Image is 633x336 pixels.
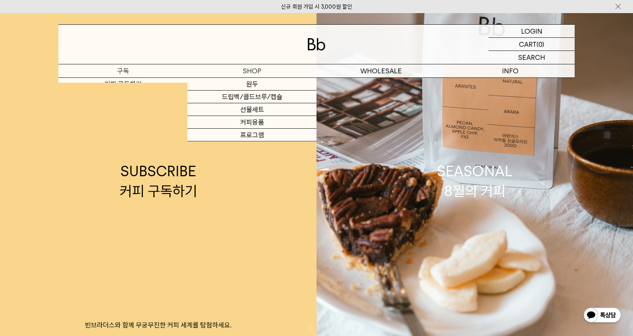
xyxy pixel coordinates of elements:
[187,91,316,103] a: 드립백/콜드브루/캡슐
[187,103,316,116] a: 선물세트
[58,78,187,91] a: 커피 구독하기
[489,38,575,51] a: CART (0)
[583,307,622,325] img: 카카오톡 채널 1:1 채팅 버튼
[120,161,197,201] div: SUBSCRIBE 커피 구독하기
[518,51,545,64] p: SEARCH
[187,64,316,77] a: SHOP
[187,129,316,141] a: 프로그램
[521,25,542,37] p: LOGIN
[281,3,352,10] a: 신규 회원 가입 시 3,000원 할인
[58,64,187,77] a: 구독
[446,64,575,77] p: INFO
[536,38,544,51] p: (0)
[308,38,325,51] img: 로고
[519,38,536,51] p: CART
[316,64,446,77] p: WHOLESALE
[437,161,513,201] div: SEASONAL 8월의 커피
[187,78,316,91] a: 원두
[187,116,316,129] a: 커피용품
[489,25,575,38] a: LOGIN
